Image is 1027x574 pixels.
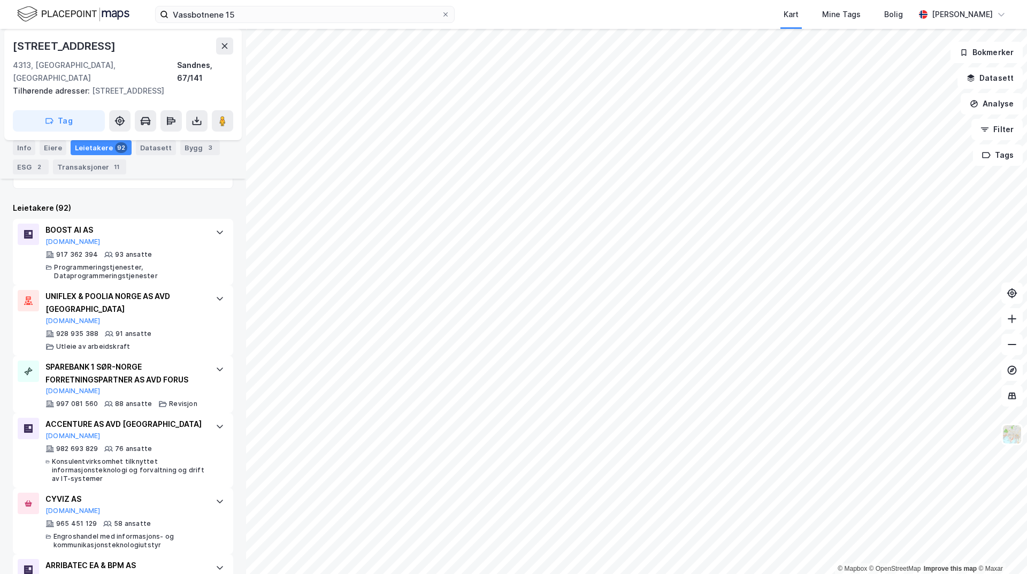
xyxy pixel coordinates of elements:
[971,119,1023,140] button: Filter
[54,263,205,280] div: Programmeringstjenester, Dataprogrammeringstjenester
[168,6,441,22] input: Søk på adresse, matrikkel, gårdeiere, leietakere eller personer
[56,330,98,338] div: 928 935 388
[56,342,130,351] div: Utleie av arbeidskraft
[45,361,205,386] div: SPAREBANK 1 SØR-NORGE FORRETNINGSPARTNER AS AVD FORUS
[53,532,205,549] div: Engroshandel med informasjons- og kommunikasjonsteknologiutstyr
[13,37,118,55] div: [STREET_ADDRESS]
[13,85,225,97] div: [STREET_ADDRESS]
[961,93,1023,114] button: Analyse
[1002,424,1022,445] img: Z
[45,317,101,325] button: [DOMAIN_NAME]
[45,493,205,506] div: CYVIZ AS
[784,8,799,21] div: Kart
[116,330,151,338] div: 91 ansatte
[13,110,105,132] button: Tag
[177,59,233,85] div: Sandnes, 67/141
[13,59,177,85] div: 4313, [GEOGRAPHIC_DATA], [GEOGRAPHIC_DATA]
[45,507,101,515] button: [DOMAIN_NAME]
[45,238,101,246] button: [DOMAIN_NAME]
[52,457,205,483] div: Konsulentvirksomhet tilknyttet informasjonsteknologi og forvaltning og drift av IT-systemer
[53,159,126,174] div: Transaksjoner
[974,523,1027,574] div: Kontrollprogram for chat
[56,519,97,528] div: 965 451 129
[13,140,35,155] div: Info
[45,224,205,236] div: BOOST AI AS
[13,159,49,174] div: ESG
[45,559,205,572] div: ARRIBATEC EA & BPM AS
[180,140,220,155] div: Bygg
[114,519,151,528] div: 58 ansatte
[13,86,92,95] span: Tilhørende adresser:
[205,142,216,153] div: 3
[136,140,176,155] div: Datasett
[13,202,233,215] div: Leietakere (92)
[957,67,1023,89] button: Datasett
[822,8,861,21] div: Mine Tags
[45,290,205,316] div: UNIFLEX & POOLIA NORGE AS AVD [GEOGRAPHIC_DATA]
[115,250,152,259] div: 93 ansatte
[884,8,903,21] div: Bolig
[56,400,98,408] div: 997 081 560
[45,432,101,440] button: [DOMAIN_NAME]
[932,8,993,21] div: [PERSON_NAME]
[924,565,977,572] a: Improve this map
[34,162,44,172] div: 2
[45,387,101,395] button: [DOMAIN_NAME]
[169,400,197,408] div: Revisjon
[56,445,98,453] div: 982 693 829
[40,140,66,155] div: Eiere
[115,142,127,153] div: 92
[869,565,921,572] a: OpenStreetMap
[17,5,129,24] img: logo.f888ab2527a4732fd821a326f86c7f29.svg
[115,400,152,408] div: 88 ansatte
[71,140,132,155] div: Leietakere
[45,418,205,431] div: ACCENTURE AS AVD [GEOGRAPHIC_DATA]
[111,162,122,172] div: 11
[115,445,152,453] div: 76 ansatte
[838,565,867,572] a: Mapbox
[951,42,1023,63] button: Bokmerker
[56,250,98,259] div: 917 362 394
[973,144,1023,166] button: Tags
[974,523,1027,574] iframe: Chat Widget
